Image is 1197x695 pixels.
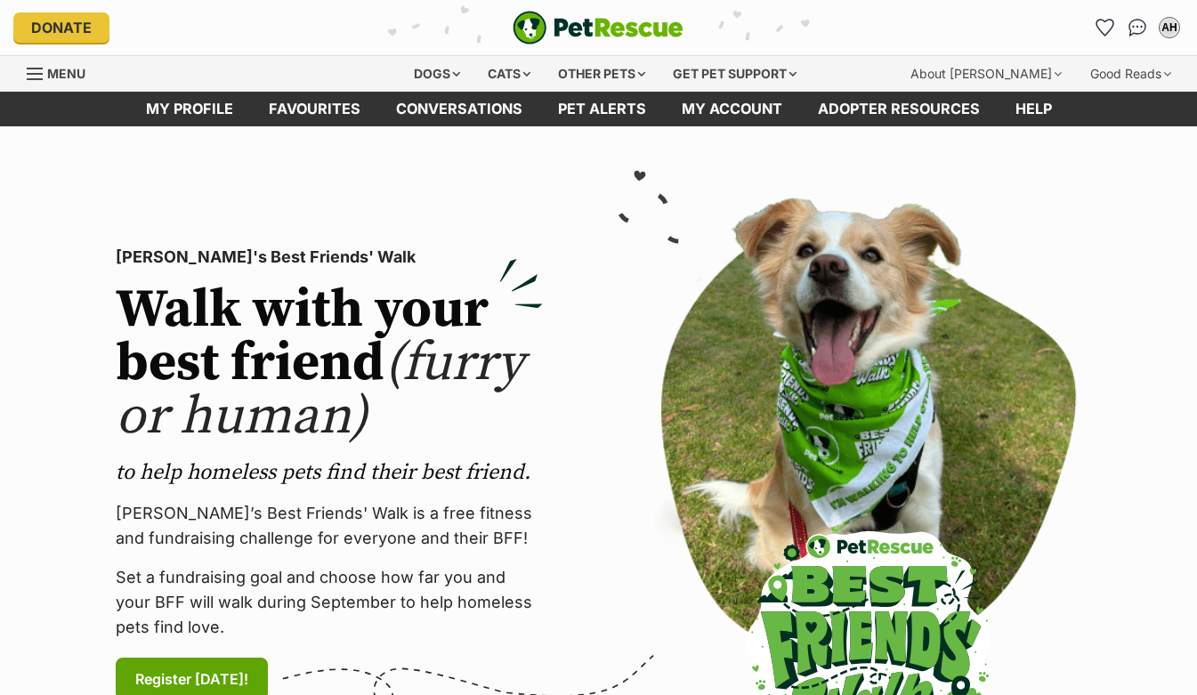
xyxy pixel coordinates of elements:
a: My profile [128,92,251,126]
a: Favourites [1091,13,1120,42]
a: Pet alerts [540,92,664,126]
div: Dogs [401,56,473,92]
p: [PERSON_NAME]'s Best Friends' Walk [116,245,543,270]
a: Favourites [251,92,378,126]
a: PetRescue [513,11,683,44]
div: Other pets [546,56,658,92]
ul: Account quick links [1091,13,1184,42]
a: My account [664,92,800,126]
button: My account [1155,13,1184,42]
div: Good Reads [1078,56,1184,92]
h2: Walk with your best friend [116,284,543,444]
p: Set a fundraising goal and choose how far you and your BFF will walk during September to help hom... [116,565,543,640]
img: logo-e224e6f780fb5917bec1dbf3a21bbac754714ae5b6737aabdf751b685950b380.svg [513,11,683,44]
div: AH [1161,19,1178,36]
img: chat-41dd97257d64d25036548639549fe6c8038ab92f7586957e7f3b1b290dea8141.svg [1128,19,1147,36]
a: Menu [27,56,98,88]
a: Help [998,92,1070,126]
a: Adopter resources [800,92,998,126]
a: Donate [13,12,109,43]
span: Register [DATE]! [135,668,248,690]
div: Get pet support [660,56,809,92]
div: Cats [475,56,543,92]
span: (furry or human) [116,330,524,450]
p: to help homeless pets find their best friend. [116,458,543,487]
p: [PERSON_NAME]’s Best Friends' Walk is a free fitness and fundraising challenge for everyone and t... [116,501,543,551]
a: conversations [378,92,540,126]
span: Menu [47,66,85,81]
div: About [PERSON_NAME] [898,56,1074,92]
a: Conversations [1123,13,1152,42]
